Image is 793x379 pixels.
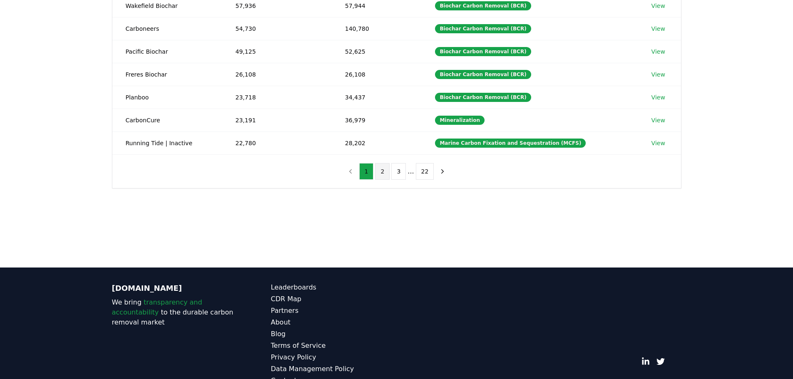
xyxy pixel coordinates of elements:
[435,1,531,10] div: Biochar Carbon Removal (BCR)
[651,70,665,79] a: View
[271,306,397,316] a: Partners
[359,163,374,180] button: 1
[435,139,586,148] div: Marine Carbon Fixation and Sequestration (MCFS)
[112,298,202,316] span: transparency and accountability
[271,341,397,351] a: Terms of Service
[435,93,531,102] div: Biochar Carbon Removal (BCR)
[656,357,665,366] a: Twitter
[271,329,397,339] a: Blog
[222,63,332,86] td: 26,108
[408,166,414,176] li: ...
[112,17,222,40] td: Carboneers
[651,93,665,102] a: View
[112,40,222,63] td: Pacific Biochar
[112,282,238,294] p: [DOMAIN_NAME]
[332,63,422,86] td: 26,108
[375,163,390,180] button: 2
[435,47,531,56] div: Biochar Carbon Removal (BCR)
[391,163,406,180] button: 3
[112,63,222,86] td: Freres Biochar
[112,131,222,154] td: Running Tide | Inactive
[435,116,485,125] div: Mineralization
[222,40,332,63] td: 49,125
[271,294,397,304] a: CDR Map
[222,17,332,40] td: 54,730
[651,116,665,124] a: View
[222,131,332,154] td: 22,780
[416,163,434,180] button: 22
[332,40,422,63] td: 52,625
[271,352,397,362] a: Privacy Policy
[112,297,238,327] p: We bring to the durable carbon removal market
[271,317,397,327] a: About
[651,2,665,10] a: View
[435,163,450,180] button: next page
[332,86,422,109] td: 34,437
[332,131,422,154] td: 28,202
[271,364,397,374] a: Data Management Policy
[641,357,650,366] a: LinkedIn
[435,70,531,79] div: Biochar Carbon Removal (BCR)
[112,86,222,109] td: Planboo
[651,25,665,33] a: View
[271,282,397,292] a: Leaderboards
[222,86,332,109] td: 23,718
[222,109,332,131] td: 23,191
[651,47,665,56] a: View
[651,139,665,147] a: View
[435,24,531,33] div: Biochar Carbon Removal (BCR)
[332,17,422,40] td: 140,780
[112,109,222,131] td: CarbonCure
[332,109,422,131] td: 36,979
